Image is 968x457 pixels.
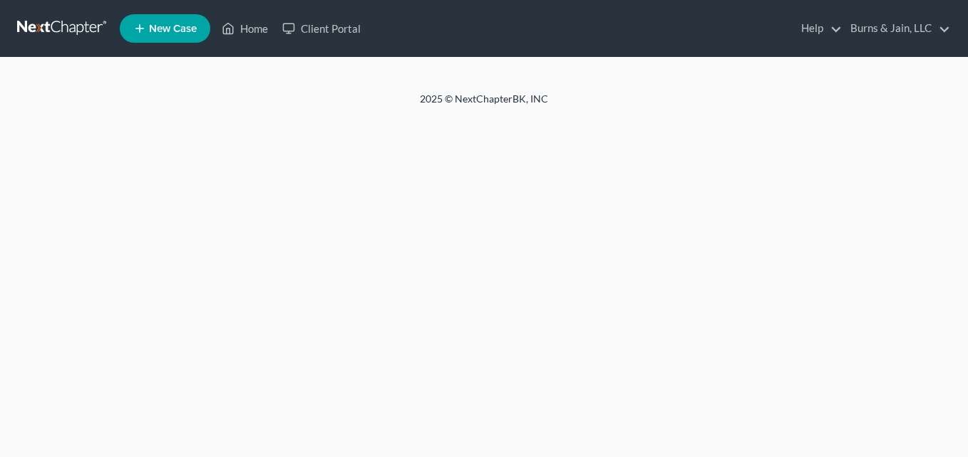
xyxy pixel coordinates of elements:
a: Home [215,16,275,41]
div: 2025 © NextChapterBK, INC [78,92,890,117]
a: Help [794,16,842,41]
a: Client Portal [275,16,368,41]
new-legal-case-button: New Case [120,14,210,43]
a: Burns & Jain, LLC [843,16,950,41]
